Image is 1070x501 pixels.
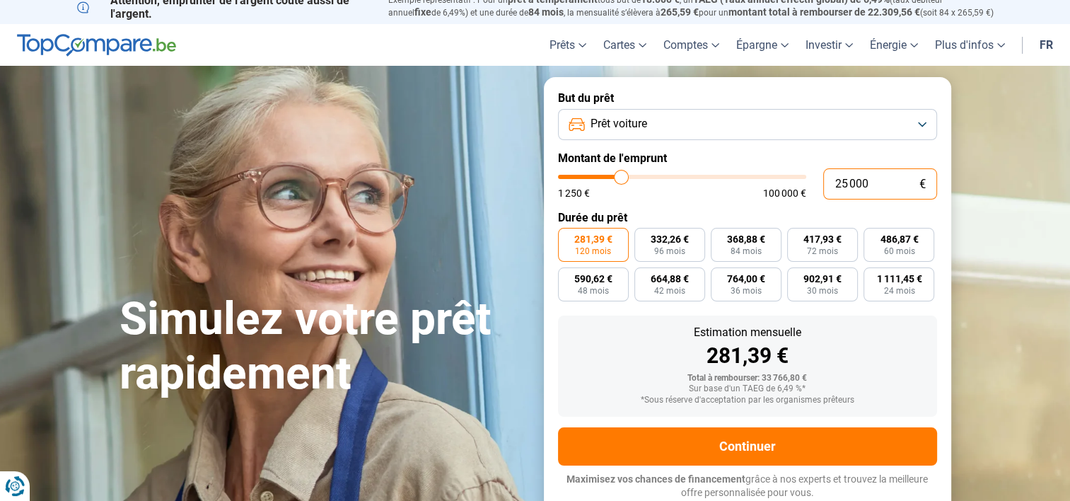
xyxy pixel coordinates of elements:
[120,292,527,401] h1: Simulez votre prêt rapidement
[558,473,937,500] p: grâce à nos experts et trouvez la meilleure offre personnalisée pour vous.
[728,6,920,18] span: montant total à rembourser de 22.309,56 €
[569,374,926,384] div: Total à rembourser: 33 766,80 €
[880,234,918,244] span: 486,87 €
[17,34,176,57] img: TopCompare
[727,274,765,284] span: 764,00 €
[661,6,699,18] span: 265,59 €
[558,91,937,105] label: But du prêt
[651,234,689,244] span: 332,26 €
[1031,24,1062,66] a: fr
[558,427,937,466] button: Continuer
[569,345,926,367] div: 281,39 €
[651,274,689,284] span: 664,88 €
[803,274,842,284] span: 902,91 €
[558,211,937,224] label: Durée du prêt
[727,234,765,244] span: 368,88 €
[803,234,842,244] span: 417,93 €
[569,396,926,405] div: *Sous réserve d'acceptation par les organismes prêteurs
[578,287,609,295] span: 48 mois
[414,6,431,18] span: fixe
[654,247,685,255] span: 96 mois
[569,384,926,394] div: Sur base d'un TAEG de 6,49 %*
[566,473,745,485] span: Maximisez vos chances de financement
[861,24,926,66] a: Énergie
[595,24,655,66] a: Cartes
[876,274,921,284] span: 1 111,45 €
[528,6,564,18] span: 84 mois
[731,287,762,295] span: 36 mois
[728,24,797,66] a: Épargne
[919,178,926,190] span: €
[569,327,926,338] div: Estimation mensuelle
[883,247,914,255] span: 60 mois
[926,24,1013,66] a: Plus d'infos
[591,116,647,132] span: Prêt voiture
[541,24,595,66] a: Prêts
[655,24,728,66] a: Comptes
[575,247,611,255] span: 120 mois
[654,287,685,295] span: 42 mois
[731,247,762,255] span: 84 mois
[807,247,838,255] span: 72 mois
[558,151,937,165] label: Montant de l'emprunt
[574,274,612,284] span: 590,62 €
[883,287,914,295] span: 24 mois
[763,188,806,198] span: 100 000 €
[797,24,861,66] a: Investir
[558,188,590,198] span: 1 250 €
[574,234,612,244] span: 281,39 €
[807,287,838,295] span: 30 mois
[558,109,937,140] button: Prêt voiture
